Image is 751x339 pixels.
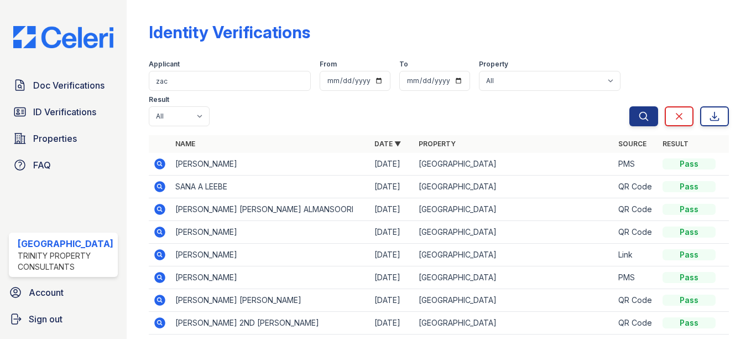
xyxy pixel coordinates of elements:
span: Properties [33,132,77,145]
td: [GEOGRAPHIC_DATA] [414,176,614,198]
span: Account [29,286,64,299]
div: Pass [663,204,716,215]
a: Source [618,140,646,148]
td: [PERSON_NAME] 2ND [PERSON_NAME] [171,312,371,335]
label: Property [479,60,508,69]
td: [DATE] [370,198,414,221]
td: [DATE] [370,176,414,198]
td: [GEOGRAPHIC_DATA] [414,244,614,266]
a: Properties [9,127,118,150]
a: Account [4,281,122,304]
div: Identity Verifications [149,22,310,42]
a: Property [419,140,456,148]
td: [GEOGRAPHIC_DATA] [414,198,614,221]
td: [GEOGRAPHIC_DATA] [414,289,614,312]
a: FAQ [9,154,118,176]
div: Pass [663,317,716,328]
div: Pass [663,158,716,169]
label: Applicant [149,60,180,69]
span: FAQ [33,158,51,172]
div: Trinity Property Consultants [18,250,113,273]
td: QR Code [614,221,658,244]
td: [DATE] [370,312,414,335]
td: [PERSON_NAME] [PERSON_NAME] ALMANSOORI [171,198,371,221]
td: QR Code [614,289,658,312]
td: [DATE] [370,289,414,312]
span: Doc Verifications [33,79,105,92]
td: QR Code [614,198,658,221]
td: [DATE] [370,221,414,244]
input: Search by name or phone number [149,71,311,91]
div: Pass [663,227,716,238]
span: Sign out [29,312,62,326]
label: To [399,60,408,69]
td: [DATE] [370,244,414,266]
a: Doc Verifications [9,74,118,96]
td: [PERSON_NAME] [171,244,371,266]
div: Pass [663,295,716,306]
div: Pass [663,181,716,192]
div: [GEOGRAPHIC_DATA] [18,237,113,250]
div: Pass [663,272,716,283]
td: [GEOGRAPHIC_DATA] [414,153,614,176]
td: [GEOGRAPHIC_DATA] [414,221,614,244]
label: From [320,60,337,69]
td: [PERSON_NAME] [171,153,371,176]
a: Sign out [4,308,122,330]
td: SANA A LEEBE [171,176,371,198]
label: Result [149,95,169,104]
td: [PERSON_NAME] [171,221,371,244]
a: ID Verifications [9,101,118,123]
td: [DATE] [370,153,414,176]
img: CE_Logo_Blue-a8612792a0a2168367f1c8372b55b34899dd931a85d93a1a3d3e32e68fde9ad4.png [4,26,122,49]
td: [PERSON_NAME] [171,266,371,289]
a: Name [175,140,195,148]
td: [GEOGRAPHIC_DATA] [414,312,614,335]
a: Date ▼ [374,140,401,148]
td: QR Code [614,176,658,198]
span: ID Verifications [33,105,96,119]
div: Pass [663,249,716,260]
td: Link [614,244,658,266]
td: PMS [614,153,658,176]
td: [DATE] [370,266,414,289]
td: [PERSON_NAME] [PERSON_NAME] [171,289,371,312]
td: [GEOGRAPHIC_DATA] [414,266,614,289]
td: QR Code [614,312,658,335]
a: Result [663,140,689,148]
td: PMS [614,266,658,289]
